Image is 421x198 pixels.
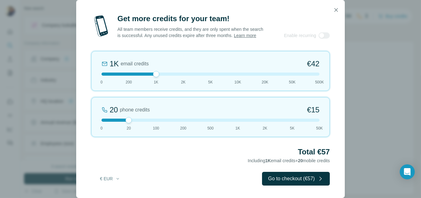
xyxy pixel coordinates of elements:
span: phone credits [120,106,150,114]
span: 2K [263,125,267,131]
span: 10K [235,79,241,85]
span: 200 [180,125,186,131]
div: 20 [110,105,118,115]
h2: Total €57 [91,147,330,157]
div: Open Intercom Messenger [400,164,415,179]
span: 20K [262,79,268,85]
span: €15 [307,105,319,115]
img: mobile-phone [91,14,111,39]
a: Learn more [234,33,256,38]
span: 2K [181,79,186,85]
span: 5K [290,125,295,131]
span: 1K [154,79,158,85]
span: 500 [207,125,214,131]
span: €42 [307,59,319,69]
span: 50K [316,125,323,131]
span: 20 [298,158,303,163]
span: 5K [208,79,213,85]
span: Enable recurring [284,32,316,39]
span: 0 [101,79,103,85]
span: 200 [126,79,132,85]
span: 50K [289,79,295,85]
span: 0 [101,125,103,131]
span: 1K [265,158,271,163]
span: Including email credits + mobile credits [248,158,330,163]
span: 1K [235,125,240,131]
span: 20 [127,125,131,131]
button: € EUR [96,173,125,184]
span: 500K [315,79,324,85]
span: email credits [121,60,149,68]
button: Go to checkout (€57) [262,172,330,186]
div: 1K [110,59,119,69]
span: 100 [153,125,159,131]
p: All team members receive credits, and they are only spent when the search is successful. Any unus... [117,26,264,39]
